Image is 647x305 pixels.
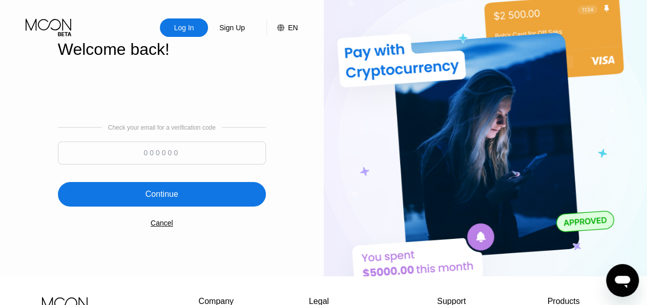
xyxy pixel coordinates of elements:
[108,124,216,131] div: Check your email for a verification code
[151,219,173,227] div: Cancel
[266,18,298,37] div: EN
[606,264,639,297] iframe: Button to launch messaging window
[58,40,266,59] div: Welcome back!
[173,23,195,33] div: Log In
[58,182,266,207] div: Continue
[208,18,256,37] div: Sign Up
[58,141,266,165] input: 000000
[288,24,298,32] div: EN
[218,23,246,33] div: Sign Up
[160,18,208,37] div: Log In
[145,189,178,199] div: Continue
